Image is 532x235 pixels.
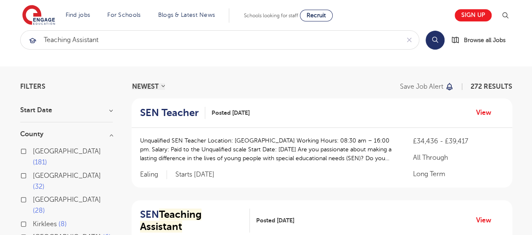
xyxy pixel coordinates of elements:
[140,107,199,119] h2: SEN Teacher
[159,209,201,220] mark: Teaching
[22,5,55,26] img: Engage Education
[476,107,498,118] a: View
[33,220,38,226] input: Kirklees 8
[413,169,503,179] p: Long Term
[426,31,445,50] button: Search
[140,136,396,163] p: Unqualified SEN Teacher Location: [GEOGRAPHIC_DATA] Working Hours: 08:30 am – 16:00 pm. Salary: P...
[21,31,400,49] input: Submit
[107,12,140,18] a: For Schools
[33,207,45,214] span: 28
[33,220,57,228] span: Kirklees
[140,170,167,179] span: Ealing
[20,107,113,114] h3: Start Date
[464,35,506,45] span: Browse all Jobs
[140,209,244,233] h2: SEN
[33,148,38,153] input: [GEOGRAPHIC_DATA] 181
[400,83,443,90] p: Save job alert
[455,9,492,21] a: Sign up
[300,10,333,21] a: Recruit
[471,83,512,90] span: 272 RESULTS
[20,131,113,137] h3: County
[400,83,454,90] button: Save job alert
[33,196,38,201] input: [GEOGRAPHIC_DATA] 28
[140,209,250,233] a: SENTeaching Assistant
[212,108,250,117] span: Posted [DATE]
[66,12,90,18] a: Find jobs
[400,31,419,49] button: Clear
[413,136,503,146] p: £34,436 - £39,417
[413,153,503,163] p: All Through
[476,215,498,226] a: View
[256,216,294,225] span: Posted [DATE]
[307,12,326,18] span: Recruit
[20,30,419,50] div: Submit
[33,158,47,166] span: 181
[33,183,45,190] span: 32
[33,148,101,155] span: [GEOGRAPHIC_DATA]
[175,170,214,179] p: Starts [DATE]
[58,220,67,228] span: 8
[140,221,182,232] mark: Assistant
[244,13,298,18] span: Schools looking for staff
[33,172,101,180] span: [GEOGRAPHIC_DATA]
[20,83,45,90] span: Filters
[33,196,101,203] span: [GEOGRAPHIC_DATA]
[158,12,215,18] a: Blogs & Latest News
[140,107,205,119] a: SEN Teacher
[33,172,38,177] input: [GEOGRAPHIC_DATA] 32
[451,35,512,45] a: Browse all Jobs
